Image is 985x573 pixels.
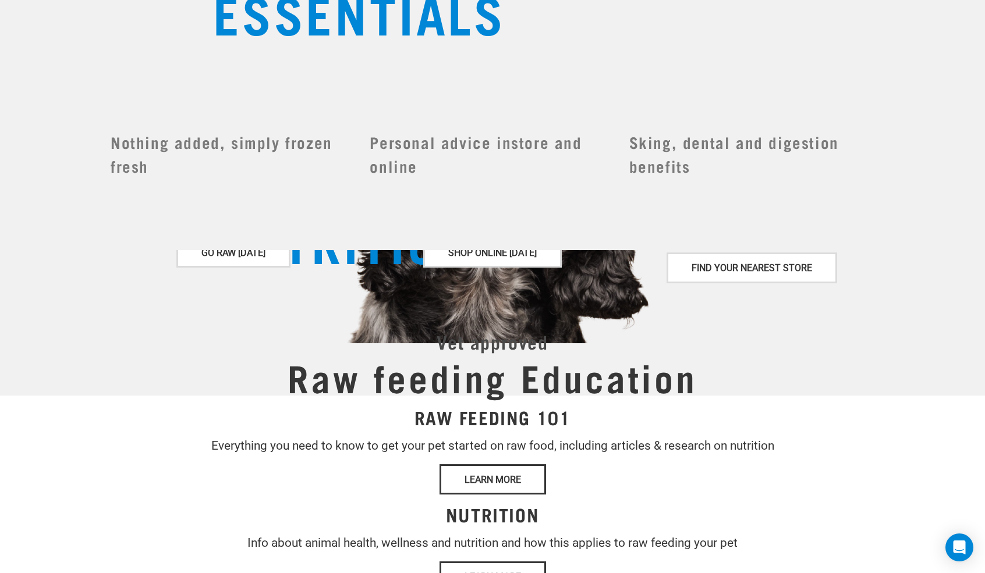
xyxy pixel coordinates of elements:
h3: Nothing added, simply frozen fresh [111,130,356,178]
a: Go raw [DATE] [176,237,290,268]
h3: Sking, dental and digestion benefits [629,130,874,178]
a: Shop online [DATE] [423,237,562,268]
a: Learn More [440,464,546,494]
h3: NUTRITION [111,504,874,525]
p: Info about animal health, wellness and nutrition and how this applies to raw feeding your pet [111,534,874,552]
div: Open Intercom Messenger [945,533,973,561]
h3: Personal advice instore and online [370,130,615,178]
p: Everything you need to know to get your pet started on raw food, including articles & research on... [111,437,874,455]
h1: Raw feeding Education [111,355,874,397]
h2: Vet approved [111,330,874,353]
a: Find your nearest store [667,252,837,283]
h3: RAW FEEDING 101 [111,407,874,428]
